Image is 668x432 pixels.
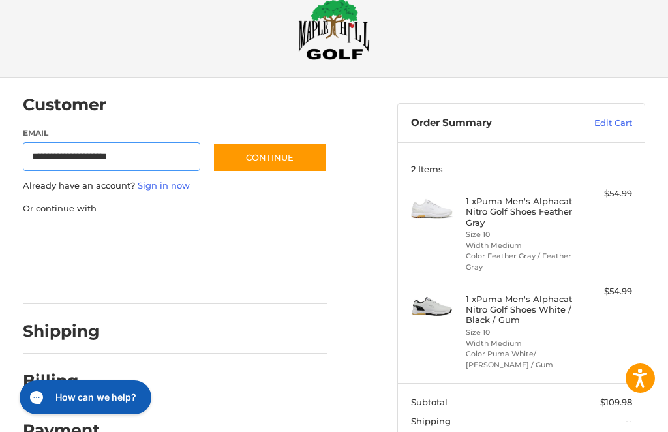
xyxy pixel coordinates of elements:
[466,327,573,338] li: Size 10
[577,187,632,200] div: $54.99
[23,127,200,139] label: Email
[466,338,573,349] li: Width Medium
[18,268,116,291] iframe: PayPal-venmo
[18,228,116,251] iframe: PayPal-paypal
[562,117,632,130] a: Edit Cart
[466,240,573,251] li: Width Medium
[466,229,573,240] li: Size 10
[23,371,99,391] h2: Billing
[129,228,227,251] iframe: PayPal-paylater
[466,348,573,370] li: Color Puma White/ [PERSON_NAME] / Gum
[466,196,573,228] h4: 1 x Puma Men's Alphacat Nitro Golf Shoes Feather Gray
[23,202,327,215] p: Or continue with
[23,179,327,193] p: Already have an account?
[466,294,573,326] h4: 1 x Puma Men's Alphacat Nitro Golf Shoes White / Black / Gum
[138,180,190,191] a: Sign in now
[13,376,155,419] iframe: Gorgias live chat messenger
[411,416,451,426] span: Shipping
[411,117,562,130] h3: Order Summary
[411,164,632,174] h3: 2 Items
[411,397,448,407] span: Subtotal
[213,142,327,172] button: Continue
[23,95,106,115] h2: Customer
[23,321,100,341] h2: Shipping
[560,397,668,432] iframe: Google Customer Reviews
[577,285,632,298] div: $54.99
[466,251,573,272] li: Color Feather Gray / Feather Gray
